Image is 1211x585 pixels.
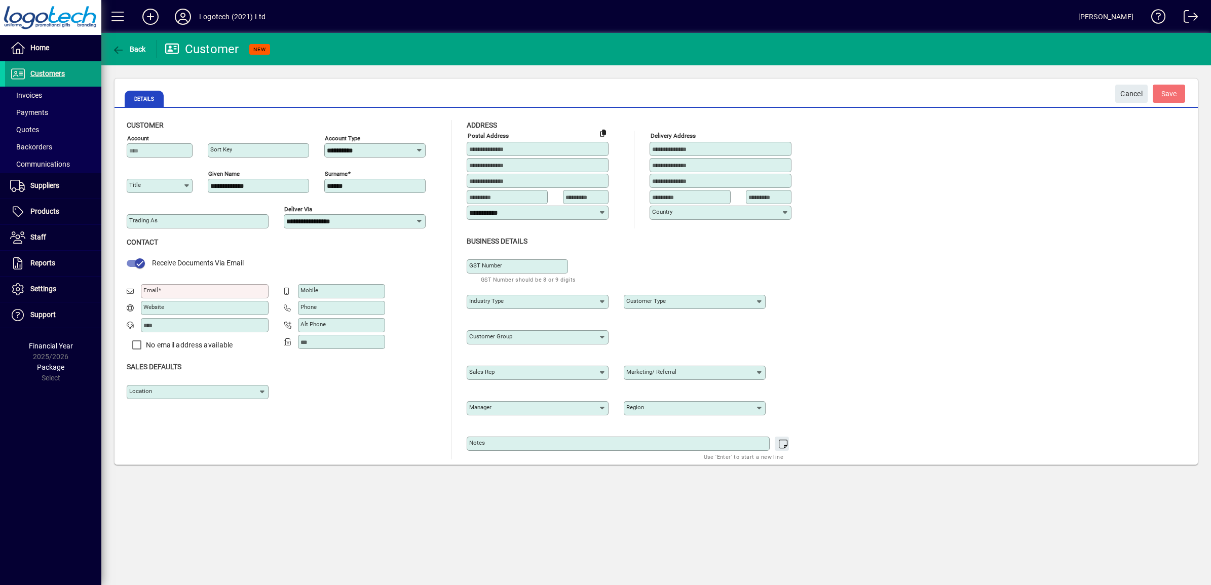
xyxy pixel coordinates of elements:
a: Quotes [5,121,101,138]
span: Communications [10,160,70,168]
span: Receive Documents Via Email [152,259,244,267]
mat-hint: GST Number should be 8 or 9 digits [481,274,576,285]
app-page-header-button: Back [101,40,157,58]
mat-label: Manager [469,404,491,411]
mat-label: Account Type [325,135,360,142]
mat-label: Deliver via [284,206,312,213]
label: No email address available [144,340,233,350]
mat-hint: Use 'Enter' to start a new line [704,451,783,462]
a: Knowledge Base [1144,2,1166,35]
mat-label: Location [129,387,152,395]
span: Backorders [10,143,52,151]
mat-label: Sales rep [469,368,495,375]
span: Payments [10,108,48,116]
span: Business details [467,237,527,245]
button: Save [1153,85,1185,103]
button: Back [109,40,148,58]
span: Support [30,310,56,319]
a: Home [5,35,101,61]
mat-label: Surname [325,170,348,177]
span: Address [467,121,497,129]
mat-label: Email [143,287,158,294]
span: Staff [30,233,46,241]
mat-label: Industry type [469,297,504,304]
span: Details [125,91,164,107]
span: Customer [127,121,164,129]
div: Customer [165,41,239,57]
a: Logout [1176,2,1198,35]
button: Add [134,8,167,26]
button: Cancel [1115,85,1148,103]
mat-label: Title [129,181,141,188]
span: Home [30,44,49,52]
mat-label: GST Number [469,262,502,269]
a: Settings [5,277,101,302]
div: [PERSON_NAME] [1078,9,1133,25]
a: Support [5,302,101,328]
span: Package [37,363,64,371]
a: Communications [5,155,101,173]
mat-label: Marketing/ Referral [626,368,676,375]
span: Invoices [10,91,42,99]
div: Logotech (2021) Ltd [199,9,266,25]
mat-label: Customer type [626,297,666,304]
mat-label: Sort key [210,146,232,153]
span: NEW [253,46,266,53]
span: Financial Year [29,342,73,350]
a: Staff [5,225,101,250]
mat-label: Notes [469,439,485,446]
mat-label: Website [143,303,164,310]
span: Cancel [1120,86,1143,102]
mat-label: Customer group [469,333,512,340]
span: Suppliers [30,181,59,189]
mat-label: Given name [208,170,240,177]
a: Backorders [5,138,101,155]
mat-label: Region [626,404,644,411]
a: Invoices [5,87,101,104]
a: Products [5,199,101,224]
span: Products [30,207,59,215]
span: Contact [127,238,158,246]
span: S [1161,90,1165,98]
a: Reports [5,251,101,276]
mat-label: Account [127,135,149,142]
mat-label: Phone [300,303,317,310]
span: Customers [30,69,65,77]
span: Sales defaults [127,363,181,371]
span: Quotes [10,126,39,134]
span: Back [112,45,146,53]
span: ave [1161,86,1177,102]
a: Suppliers [5,173,101,199]
button: Copy to Delivery address [595,125,611,141]
span: Reports [30,259,55,267]
a: Payments [5,104,101,121]
mat-label: Country [652,208,672,215]
mat-label: Alt Phone [300,321,326,328]
mat-label: Mobile [300,287,318,294]
span: Settings [30,285,56,293]
mat-label: Trading as [129,217,158,224]
button: Profile [167,8,199,26]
